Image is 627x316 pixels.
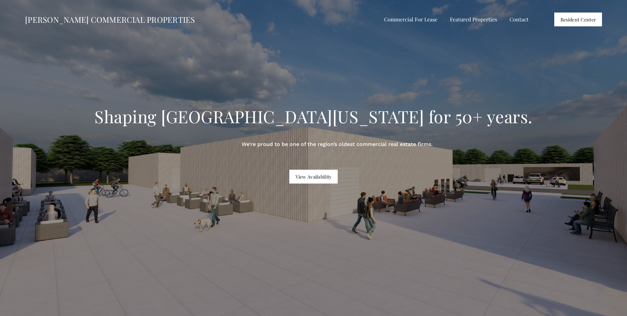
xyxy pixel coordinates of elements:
a: Resident Center [554,13,602,26]
span: Featured Properties [450,15,497,24]
a: View Availability [289,170,338,184]
a: folder dropdown [384,15,437,24]
a: [PERSON_NAME] COMMERCIAL PROPERTIES [25,14,195,25]
h2: Shaping [GEOGRAPHIC_DATA][US_STATE] for 50+ years. [81,107,546,126]
span: Commercial For Lease [384,15,437,24]
a: folder dropdown [450,15,497,24]
a: Contact [509,15,529,24]
p: We’re proud to be one of the region’s oldest commercial real estate firms. [104,140,570,149]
